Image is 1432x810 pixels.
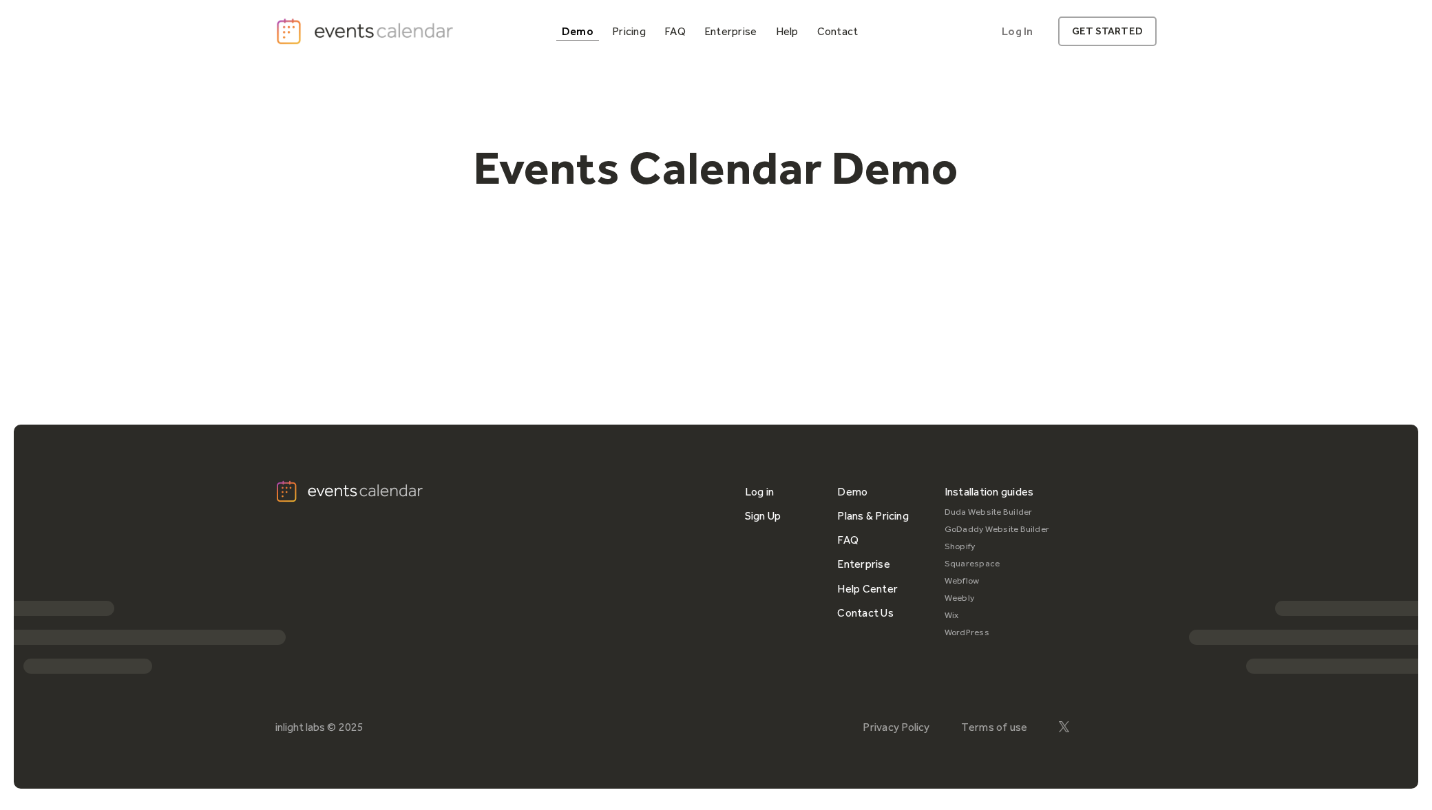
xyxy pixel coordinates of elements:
[770,22,804,41] a: Help
[275,721,336,734] div: inlight labs ©
[837,552,889,576] a: Enterprise
[659,22,691,41] a: FAQ
[612,28,646,35] div: Pricing
[704,28,757,35] div: Enterprise
[817,28,859,35] div: Contact
[837,504,909,528] a: Plans & Pricing
[945,573,1050,590] a: Webflow
[945,480,1034,504] div: Installation guides
[988,17,1046,46] a: Log In
[745,480,774,504] a: Log in
[664,28,686,35] div: FAQ
[776,28,799,35] div: Help
[837,577,898,601] a: Help Center
[945,555,1050,573] a: Squarespace
[945,590,1050,607] a: Weebly
[1058,17,1157,46] a: get started
[837,480,867,504] a: Demo
[961,721,1028,734] a: Terms of use
[945,538,1050,555] a: Shopify
[837,601,893,625] a: Contact Us
[339,721,364,734] div: 2025
[745,504,781,528] a: Sign Up
[837,528,859,552] a: FAQ
[452,140,980,196] h1: Events Calendar Demo
[945,521,1050,538] a: GoDaddy Website Builder
[562,28,593,35] div: Demo
[699,22,762,41] a: Enterprise
[945,624,1050,641] a: WordPress
[945,607,1050,624] a: Wix
[863,721,929,734] a: Privacy Policy
[275,17,457,45] a: home
[812,22,864,41] a: Contact
[556,22,599,41] a: Demo
[945,504,1050,521] a: Duda Website Builder
[607,22,651,41] a: Pricing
